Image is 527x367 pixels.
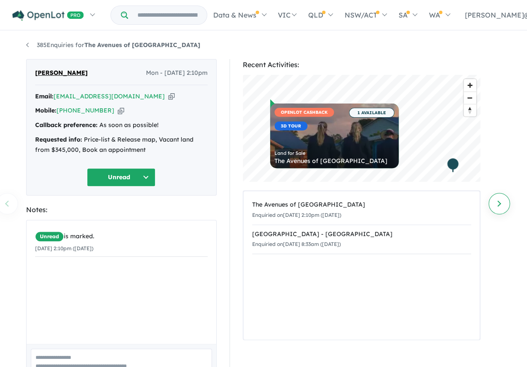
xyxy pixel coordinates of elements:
strong: Requested info: [35,136,82,143]
div: Notes: [26,204,217,216]
div: The Avenues of [GEOGRAPHIC_DATA] [274,158,394,164]
a: [GEOGRAPHIC_DATA] - [GEOGRAPHIC_DATA]Enquiried on[DATE] 8:33am ([DATE]) [252,225,471,255]
input: Try estate name, suburb, builder or developer [130,6,205,24]
span: 3D TOUR [274,121,307,130]
div: Price-list & Release map, Vacant land from $345,000, Book an appointment [35,135,208,155]
small: Enquiried on [DATE] 8:33am ([DATE]) [252,241,341,247]
strong: Mobile: [35,107,57,114]
a: The Avenues of [GEOGRAPHIC_DATA]Enquiried on[DATE] 2:10pm ([DATE]) [252,195,471,225]
button: Copy [168,92,175,101]
button: Zoom out [464,92,476,104]
a: OPENLOT CASHBACK3D TOUR 1 AVAILABLE Land for Sale The Avenues of [GEOGRAPHIC_DATA] [270,104,399,168]
button: Copy [118,106,124,115]
div: The Avenues of [GEOGRAPHIC_DATA] [252,200,471,210]
div: Recent Activities: [243,59,480,71]
strong: The Avenues of [GEOGRAPHIC_DATA] [84,41,200,49]
a: 385Enquiries forThe Avenues of [GEOGRAPHIC_DATA] [26,41,200,49]
button: Reset bearing to north [464,104,476,116]
span: Unread [35,231,64,242]
span: Mon - [DATE] 2:10pm [146,68,208,78]
span: 1 AVAILABLE [349,108,394,118]
button: Zoom in [464,79,476,92]
small: [DATE] 2:10pm ([DATE]) [35,245,93,252]
div: Map marker [446,157,459,173]
div: [GEOGRAPHIC_DATA] - [GEOGRAPHIC_DATA] [252,229,471,240]
div: Land for Sale [274,151,394,156]
button: Unread [87,168,155,186]
small: Enquiried on [DATE] 2:10pm ([DATE]) [252,212,341,218]
span: [PERSON_NAME] [35,68,88,78]
div: Map marker [263,83,276,99]
div: is marked. [35,231,208,242]
img: Openlot PRO Logo White [12,10,84,21]
canvas: Map [243,75,480,182]
span: OPENLOT CASHBACK [274,108,334,117]
a: [PHONE_NUMBER] [57,107,114,114]
strong: Callback preference: [35,121,98,129]
a: [EMAIL_ADDRESS][DOMAIN_NAME] [54,92,165,100]
strong: Email: [35,92,54,100]
div: As soon as possible! [35,120,208,130]
nav: breadcrumb [26,40,501,50]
